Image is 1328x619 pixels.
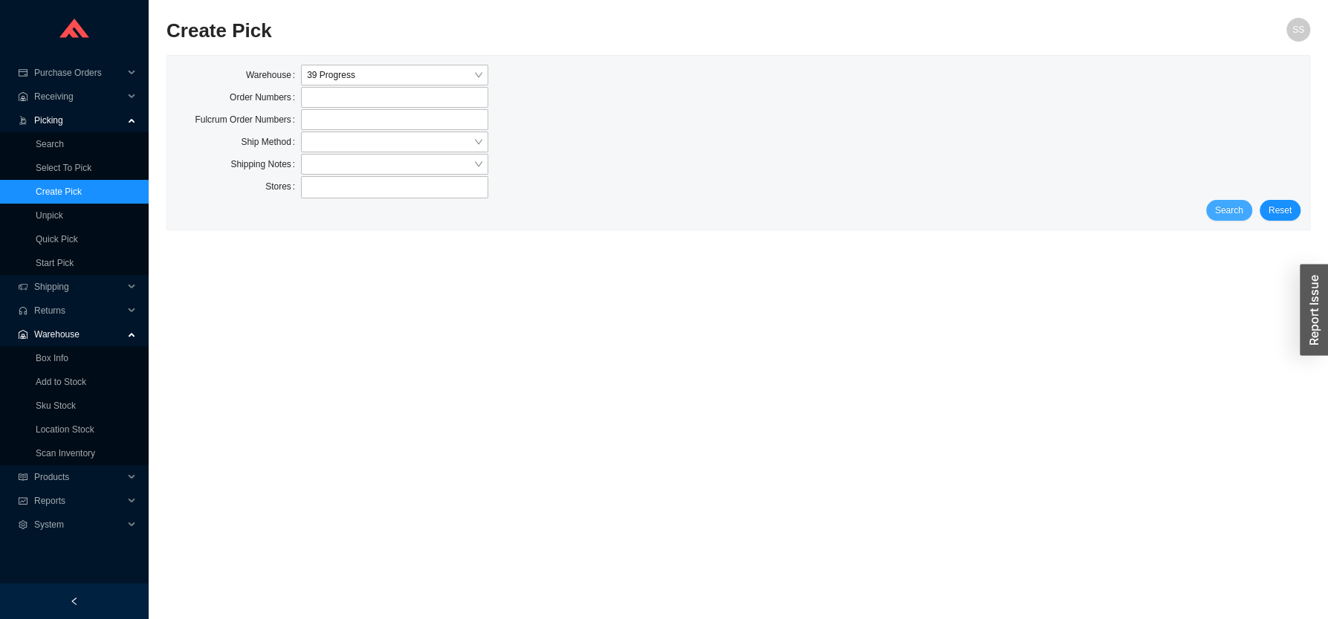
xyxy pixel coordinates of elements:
h2: Create Pick [166,18,1024,44]
label: Order Numbers [230,87,301,108]
span: setting [18,520,28,529]
span: Warehouse [34,323,123,346]
span: 39 Progress [307,65,482,85]
span: Reset [1269,203,1292,218]
a: Sku Stock [36,401,76,411]
a: Unpick [36,210,63,221]
label: Shipping Notes [230,154,301,175]
a: Scan Inventory [36,448,95,458]
span: Receiving [34,85,123,108]
a: Location Stock [36,424,94,435]
span: Search [1215,203,1243,218]
span: read [18,473,28,482]
button: Reset [1260,200,1301,221]
label: Fulcrum Order Numbers [195,109,301,130]
span: Picking [34,108,123,132]
span: fund [18,496,28,505]
span: SS [1292,18,1304,42]
span: Shipping [34,275,123,299]
span: Products [34,465,123,489]
button: Search [1206,200,1252,221]
span: left [70,597,79,606]
span: Returns [34,299,123,323]
span: Purchase Orders [34,61,123,85]
a: Start Pick [36,258,74,268]
a: Box Info [36,353,68,363]
a: Create Pick [36,187,82,197]
label: Ship Method [241,132,301,152]
span: Reports [34,489,123,513]
a: Search [36,139,64,149]
a: Quick Pick [36,234,78,244]
span: System [34,513,123,537]
label: Warehouse [246,65,301,85]
span: credit-card [18,68,28,77]
a: Add to Stock [36,377,86,387]
label: Stores [265,176,301,197]
span: customer-service [18,306,28,315]
a: Select To Pick [36,163,91,173]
